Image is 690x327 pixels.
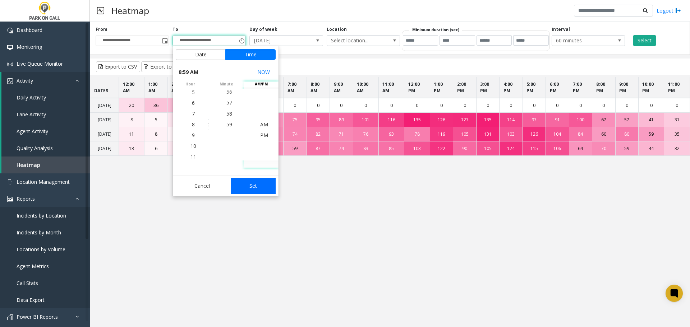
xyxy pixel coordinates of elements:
[17,27,42,33] span: Dashboard
[176,178,229,194] button: Cancel
[546,141,569,156] td: 106
[476,113,499,127] td: 135
[17,280,38,286] span: Call Stats
[453,141,476,156] td: 90
[141,61,188,72] button: Export to Excel
[633,35,656,46] button: Select
[569,98,592,113] td: 0
[144,77,167,98] th: 1:00 AM
[546,77,569,98] th: 6:00 PM
[17,296,45,303] span: Data Export
[1,72,90,89] a: Activity
[7,45,13,50] img: 'icon'
[119,98,144,113] td: 20
[546,127,569,141] td: 104
[330,98,353,113] td: 0
[226,99,232,106] span: 57
[173,81,208,87] span: hour
[226,88,232,95] span: 56
[144,98,167,113] td: 36
[284,98,307,113] td: 0
[500,77,523,98] th: 4:00 PM
[664,141,690,156] td: 32
[638,98,664,113] td: 0
[17,162,40,168] span: Heatmap
[615,127,638,141] td: 80
[430,127,453,141] td: 119
[167,98,190,113] td: 38
[378,98,404,113] td: 0
[638,113,664,127] td: 41
[167,113,190,127] td: 15
[225,49,276,60] button: Time tab
[284,77,307,98] th: 7:00 AM
[17,229,61,236] span: Incidents by Month
[664,77,690,98] th: 11:00 PM
[17,263,49,270] span: Agent Metrics
[161,36,169,46] span: Toggle popup
[378,127,404,141] td: 93
[192,121,195,128] span: 8
[1,89,90,106] a: Daily Activity
[453,77,476,98] th: 2:00 PM
[476,141,499,156] td: 105
[226,110,232,117] span: 58
[144,127,167,141] td: 8
[238,36,245,46] span: Toggle popup
[330,127,353,141] td: 71
[17,43,42,50] span: Monitoring
[664,113,690,127] td: 31
[17,111,46,118] span: Lane Activity
[569,127,592,141] td: 84
[353,98,378,113] td: 0
[327,36,385,46] span: Select location...
[378,77,404,98] th: 11:00 AM
[404,77,430,98] th: 12:00 PM
[307,113,330,127] td: 95
[90,141,119,156] td: [DATE]
[430,77,453,98] th: 1:00 PM
[209,81,244,87] span: minute
[1,140,90,157] a: Quality Analysis
[638,77,664,98] th: 10:00 PM
[500,98,523,113] td: 0
[244,81,279,87] span: AM/PM
[17,60,63,67] span: Live Queue Monitor
[552,26,570,33] label: Interval
[96,61,140,72] button: Export to CSV
[90,127,119,141] td: [DATE]
[167,77,190,98] th: 2:00 AM
[208,121,209,128] div: :
[7,196,13,202] img: 'icon'
[615,113,638,127] td: 57
[476,77,499,98] th: 3:00 PM
[192,99,195,106] span: 6
[1,157,90,173] a: Heatmap
[615,77,638,98] th: 9:00 PM
[1,106,90,123] a: Lane Activity
[192,110,195,117] span: 7
[476,98,499,113] td: 0
[119,141,144,156] td: 13
[353,77,378,98] th: 10:00 AM
[1,123,90,140] a: Agent Activity
[664,98,690,113] td: 0
[412,27,459,33] label: Minimum duration (sec)
[615,141,638,156] td: 59
[638,127,664,141] td: 59
[307,127,330,141] td: 82
[90,77,119,98] th: DATES
[592,141,615,156] td: 70
[190,143,196,149] span: 10
[615,98,638,113] td: 0
[476,127,499,141] td: 131
[500,127,523,141] td: 103
[353,141,378,156] td: 83
[108,2,153,19] h3: Heatmap
[500,141,523,156] td: 124
[378,141,404,156] td: 85
[404,98,430,113] td: 0
[179,67,198,77] span: 8:59 AM
[17,195,35,202] span: Reports
[167,127,190,141] td: 7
